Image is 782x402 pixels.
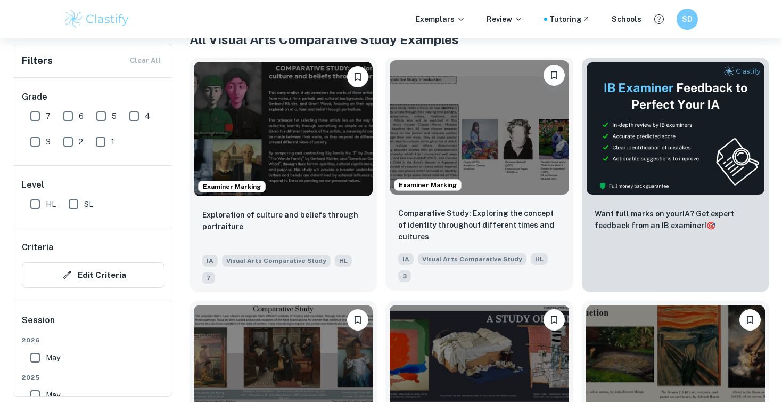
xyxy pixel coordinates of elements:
a: Schools [612,13,641,25]
span: 6 [79,110,84,122]
button: SD [677,9,698,30]
h6: Criteria [22,241,53,254]
img: Thumbnail [586,62,765,195]
p: Exemplars [416,13,465,25]
h1: All Visual Arts Comparative Study Examples [190,30,769,49]
span: 3 [46,136,51,148]
button: Bookmark [544,65,565,86]
h6: Level [22,179,164,191]
span: Examiner Marking [394,180,461,190]
span: HL [531,253,548,265]
p: Want full marks on your IA ? Get expert feedback from an IB examiner! [595,208,756,231]
button: Bookmark [739,309,761,331]
span: Visual Arts Comparative Study [418,253,526,265]
span: 2026 [22,335,164,345]
span: May [46,389,60,401]
h6: Grade [22,91,164,103]
span: IA [202,255,218,267]
img: Visual Arts Comparative Study IA example thumbnail: Comparative Study: Exploring the concept [390,60,569,195]
span: 7 [46,110,51,122]
p: Comparative Study: Exploring the concept of identity throughout different times and cultures [398,207,560,243]
span: 2025 [22,373,164,382]
span: SL [84,198,93,210]
h6: Session [22,314,164,335]
h6: Filters [22,53,53,68]
span: 4 [145,110,150,122]
span: 1 [111,136,114,148]
span: 3 [398,270,411,282]
button: Bookmark [544,309,565,331]
span: 7 [202,272,215,284]
img: Clastify logo [63,9,131,30]
p: Exploration of culture and beliefs through portraiture [202,209,364,232]
button: Bookmark [347,309,368,331]
span: 5 [112,110,117,122]
span: 2 [79,136,83,148]
span: HL [335,255,352,267]
span: 🎯 [706,221,715,230]
img: Visual Arts Comparative Study IA example thumbnail: Exploration of culture and beliefs throu [194,62,373,196]
button: Help and Feedback [650,10,668,28]
button: Bookmark [347,66,368,87]
a: Examiner MarkingBookmarkExploration of culture and beliefs through portraitureIAVisual Arts Compa... [190,58,377,292]
a: Tutoring [549,13,590,25]
a: ThumbnailWant full marks on yourIA? Get expert feedback from an IB examiner! [582,58,769,292]
span: Examiner Marking [199,182,265,191]
a: Examiner MarkingBookmarkComparative Study: Exploring the concept of identity throughout different... [385,58,573,292]
span: Visual Arts Comparative Study [222,255,331,267]
p: Review [487,13,523,25]
span: HL [46,198,56,210]
span: May [46,352,60,364]
h6: SD [681,13,693,25]
span: IA [398,253,414,265]
button: Edit Criteria [22,262,164,288]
